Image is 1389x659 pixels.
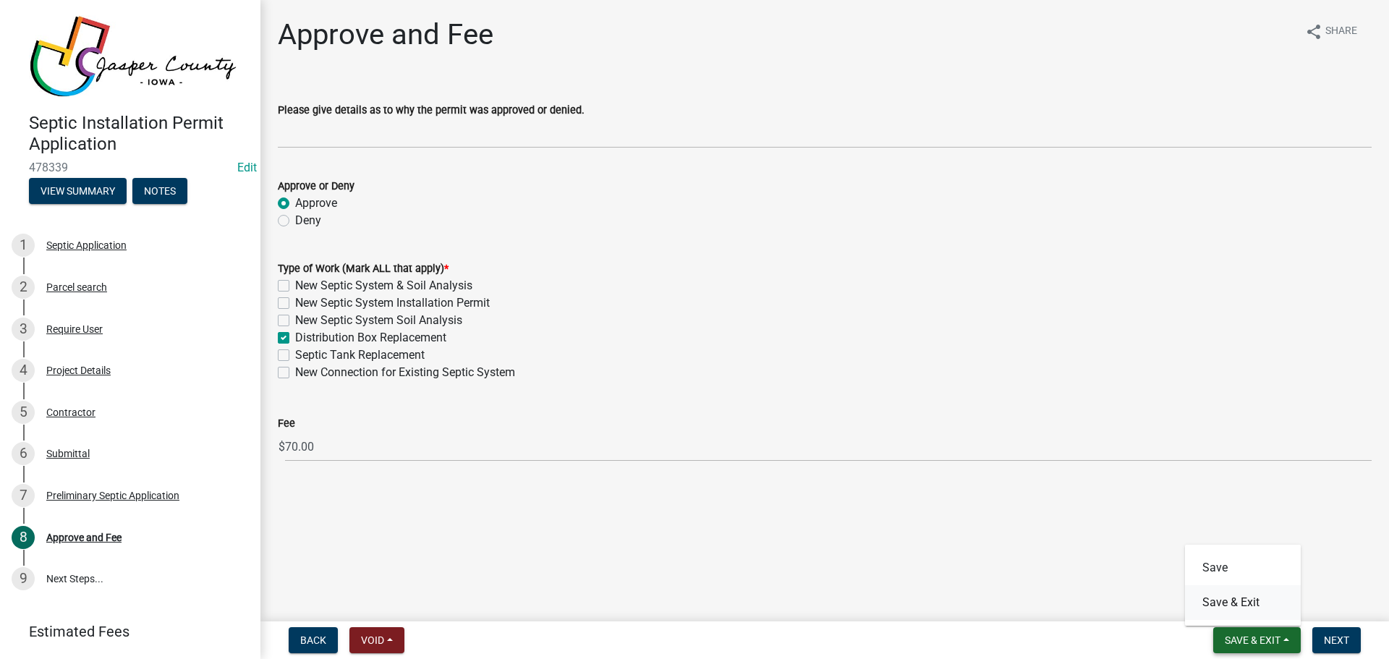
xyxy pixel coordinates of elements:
div: Project Details [46,365,111,375]
div: 1 [12,234,35,257]
label: New Septic System & Soil Analysis [295,277,472,294]
button: Back [289,627,338,653]
div: Submittal [46,448,90,459]
img: Jasper County, Iowa [29,15,237,98]
div: 5 [12,401,35,424]
div: Approve and Fee [46,532,122,543]
span: Share [1325,23,1357,41]
span: 478339 [29,161,231,174]
span: Void [361,634,384,646]
label: Distribution Box Replacement [295,329,446,346]
div: 8 [12,526,35,549]
button: Notes [132,178,187,204]
div: Save & Exit [1185,545,1301,626]
label: New Septic System Soil Analysis [295,312,462,329]
div: 2 [12,276,35,299]
div: Preliminary Septic Application [46,490,179,501]
div: 4 [12,359,35,382]
button: View Summary [29,178,127,204]
label: Approve or Deny [278,182,354,192]
wm-modal-confirm: Edit Application Number [237,161,257,174]
div: 9 [12,567,35,590]
label: Approve [295,195,337,212]
button: Void [349,627,404,653]
wm-modal-confirm: Notes [132,186,187,197]
span: Back [300,634,326,646]
label: New Septic System Installation Permit [295,294,490,312]
wm-modal-confirm: Summary [29,186,127,197]
div: Parcel search [46,282,107,292]
button: Next [1312,627,1361,653]
div: Require User [46,324,103,334]
a: Estimated Fees [12,617,237,646]
label: Please give details as to why the permit was approved or denied. [278,106,585,116]
h4: Septic Installation Permit Application [29,113,249,155]
span: $ [278,432,286,462]
h1: Approve and Fee [278,17,493,52]
div: 3 [12,318,35,341]
label: New Connection for Existing Septic System [295,364,515,381]
div: Contractor [46,407,95,417]
div: 7 [12,484,35,507]
a: Edit [237,161,257,174]
label: Fee [278,419,295,429]
label: Type of Work (Mark ALL that apply) [278,264,449,274]
label: Deny [295,212,321,229]
div: Septic Application [46,240,127,250]
button: Save [1185,550,1301,585]
i: share [1305,23,1322,41]
button: shareShare [1294,17,1369,46]
div: 6 [12,442,35,465]
label: Septic Tank Replacement [295,346,425,364]
button: Save & Exit [1213,627,1301,653]
button: Save & Exit [1185,585,1301,620]
span: Save & Exit [1225,634,1280,646]
span: Next [1324,634,1349,646]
